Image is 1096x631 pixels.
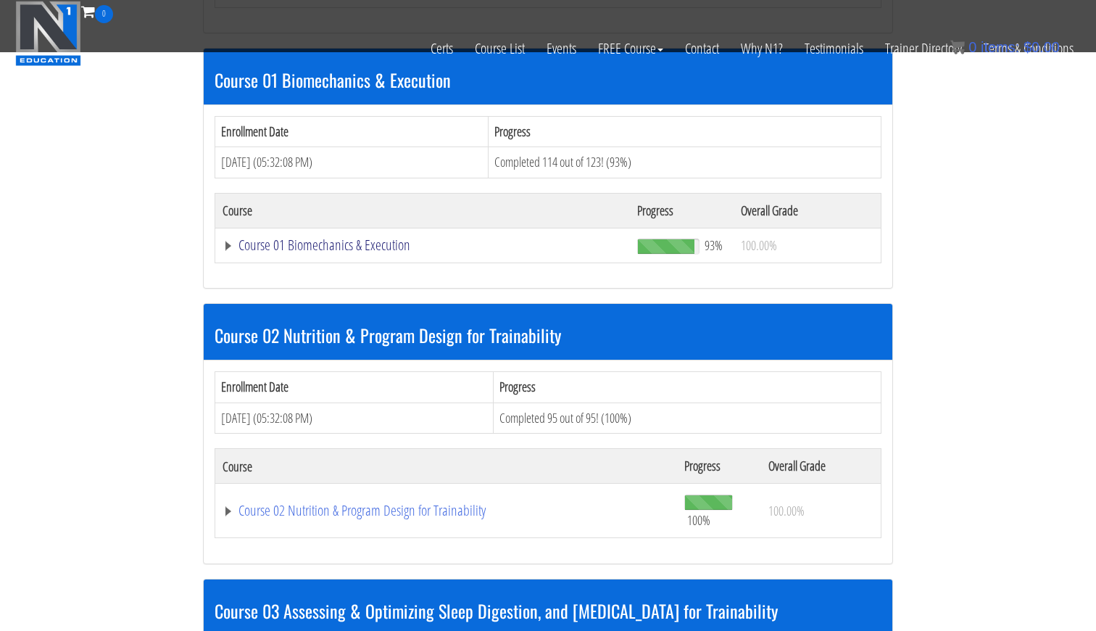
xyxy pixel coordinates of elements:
span: 93% [705,237,723,253]
a: Events [536,23,587,74]
a: Course List [464,23,536,74]
a: Course 02 Nutrition & Program Design for Trainability [223,503,670,518]
span: 100% [687,512,710,528]
th: Overall Grade [734,193,881,228]
th: Overall Grade [761,449,881,484]
th: Course [215,193,630,228]
span: $ [1024,39,1031,55]
h3: Course 01 Biomechanics & Execution [215,70,881,89]
td: [DATE] (05:32:08 PM) [215,403,494,434]
span: items: [981,39,1019,55]
td: 100.00% [734,228,881,263]
span: 0 [968,39,976,55]
th: Progress [677,449,761,484]
a: Contact [674,23,730,74]
h3: Course 02 Nutrition & Program Design for Trainability [215,326,881,345]
a: Trainer Directory [874,23,973,74]
a: FREE Course [587,23,674,74]
td: Completed 95 out of 95! (100%) [494,403,881,434]
a: Testimonials [794,23,874,74]
a: 0 [81,1,113,21]
th: Progress [630,193,734,228]
th: Enrollment Date [215,371,494,403]
th: Progress [494,371,881,403]
th: Progress [488,116,881,147]
a: Why N1? [730,23,794,74]
a: Certs [420,23,464,74]
a: Terms & Conditions [973,23,1084,74]
th: Course [215,449,677,484]
h3: Course 03 Assessing & Optimizing Sleep Digestion, and [MEDICAL_DATA] for Trainability [215,601,881,620]
span: 0 [95,5,113,23]
a: 0 items: $0.00 [950,39,1060,55]
td: Completed 114 out of 123! (93%) [488,147,881,178]
img: icon11.png [950,40,965,54]
td: [DATE] (05:32:08 PM) [215,147,489,178]
td: 100.00% [761,484,881,538]
th: Enrollment Date [215,116,489,147]
a: Course 01 Biomechanics & Execution [223,238,623,252]
img: n1-education [15,1,81,66]
bdi: 0.00 [1024,39,1060,55]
